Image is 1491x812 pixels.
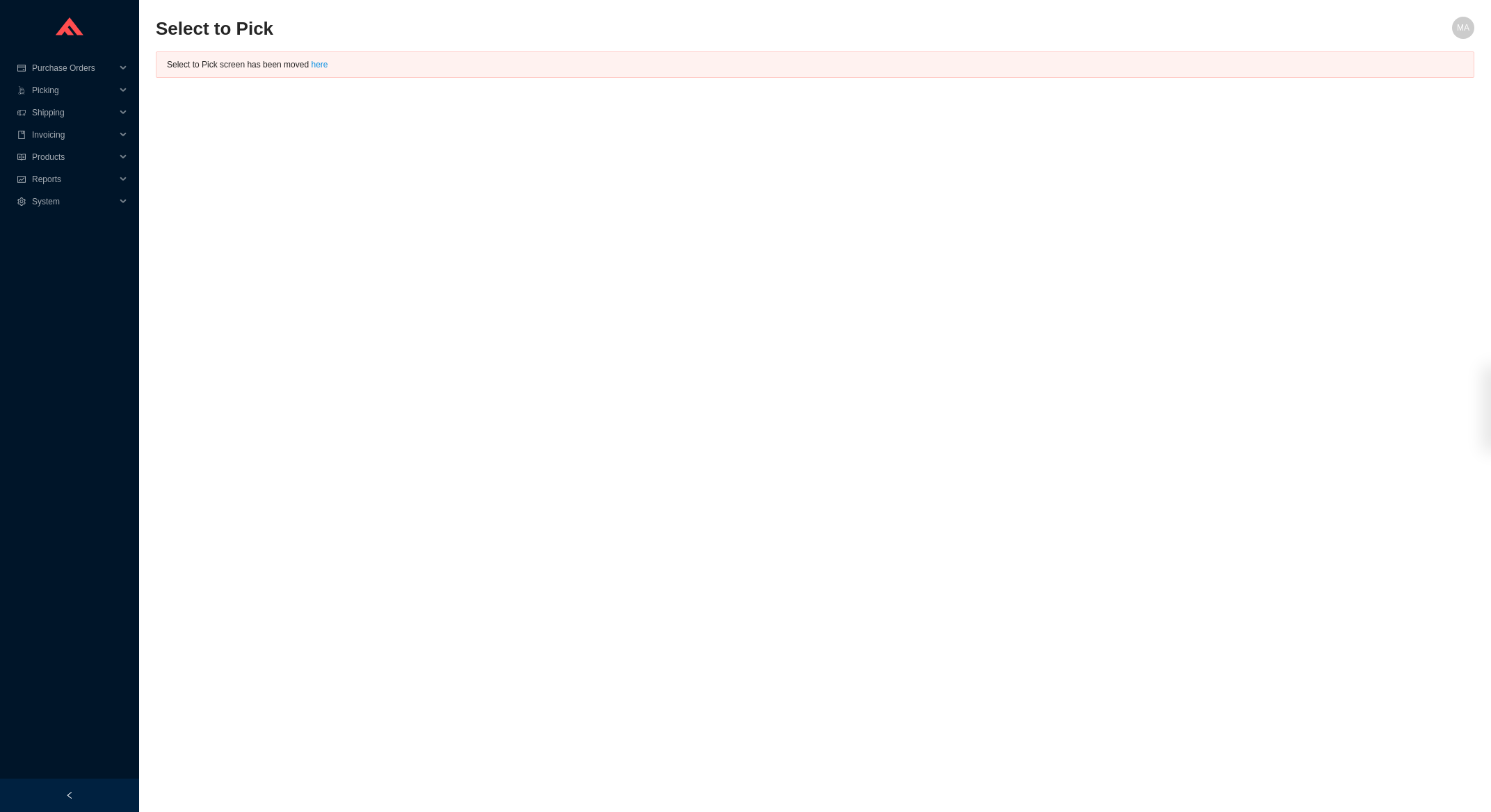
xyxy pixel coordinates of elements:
div: Select to Pick screen has been moved [167,58,1463,72]
span: fund [17,175,26,184]
h2: Select to Pick [156,17,1145,41]
span: Picking [32,79,115,101]
span: Shipping [32,101,115,124]
span: Products [32,146,115,168]
span: read [17,153,26,161]
span: Reports [32,168,115,190]
span: setting [17,197,26,206]
span: left [65,791,74,799]
span: Invoicing [32,124,115,146]
span: Purchase Orders [32,57,115,79]
span: System [32,190,115,213]
span: credit-card [17,64,26,72]
a: here [311,60,328,70]
span: book [17,131,26,139]
span: MA [1457,17,1469,39]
